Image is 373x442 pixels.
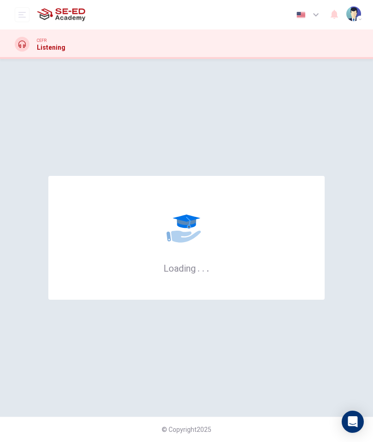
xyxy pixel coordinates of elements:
span: CEFR [37,37,47,44]
img: Profile picture [346,6,361,21]
h6: . [197,260,200,275]
span: © Copyright 2025 [162,426,211,433]
img: SE-ED Academy logo [37,6,85,24]
button: open mobile menu [15,7,29,22]
img: en [295,12,307,18]
h1: Listening [37,44,65,51]
h6: Loading [163,262,210,274]
div: Open Intercom Messenger [342,411,364,433]
h6: . [202,260,205,275]
h6: . [206,260,210,275]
